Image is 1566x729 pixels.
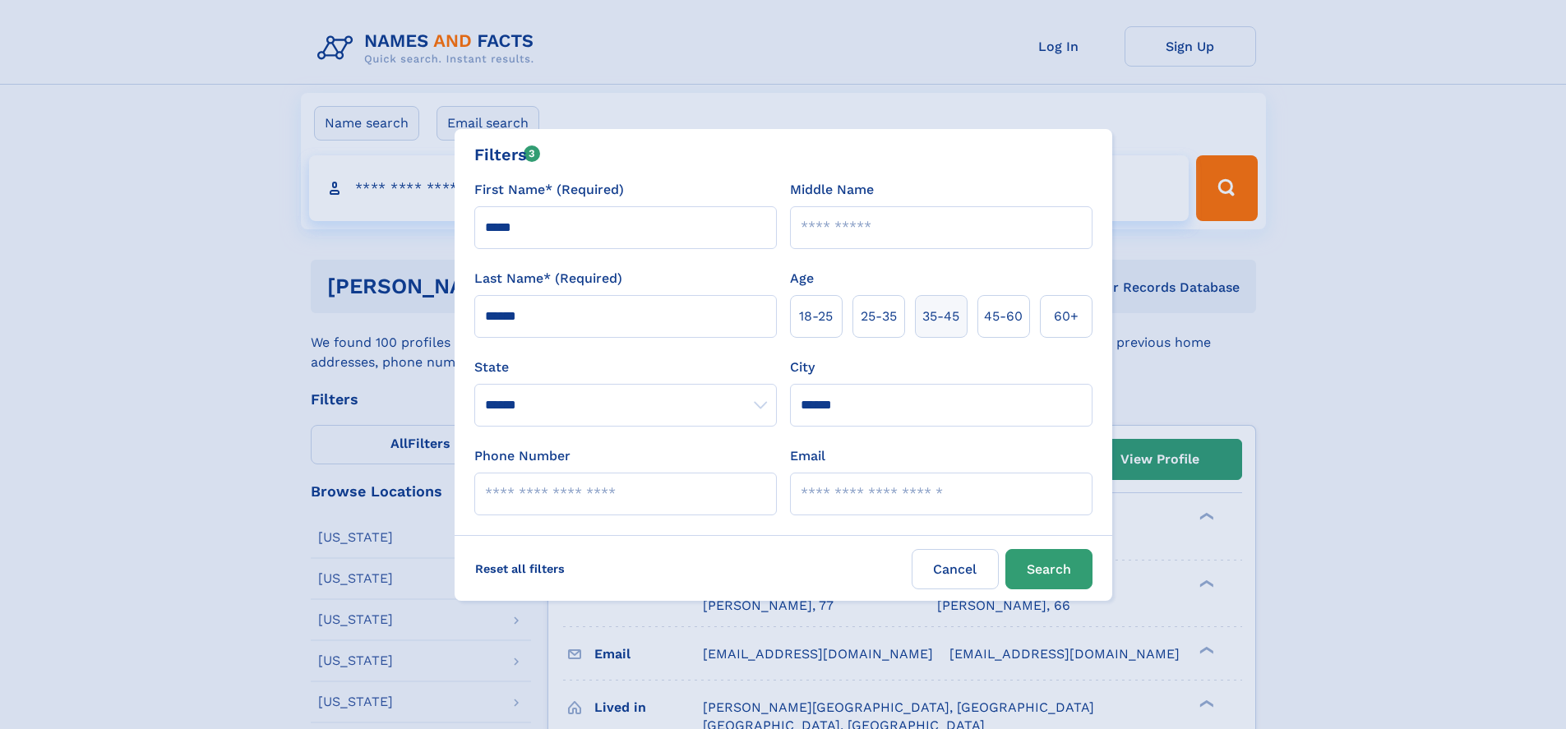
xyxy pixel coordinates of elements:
span: 35‑45 [922,307,959,326]
label: Cancel [912,549,999,589]
label: Email [790,446,825,466]
label: Middle Name [790,180,874,200]
label: City [790,358,815,377]
label: Last Name* (Required) [474,269,622,288]
button: Search [1005,549,1093,589]
label: State [474,358,777,377]
span: 18‑25 [799,307,833,326]
label: Age [790,269,814,288]
span: 60+ [1054,307,1079,326]
span: 25‑35 [861,307,897,326]
div: Filters [474,142,541,167]
label: First Name* (Required) [474,180,624,200]
label: Phone Number [474,446,571,466]
span: 45‑60 [984,307,1023,326]
label: Reset all filters [464,549,575,588]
